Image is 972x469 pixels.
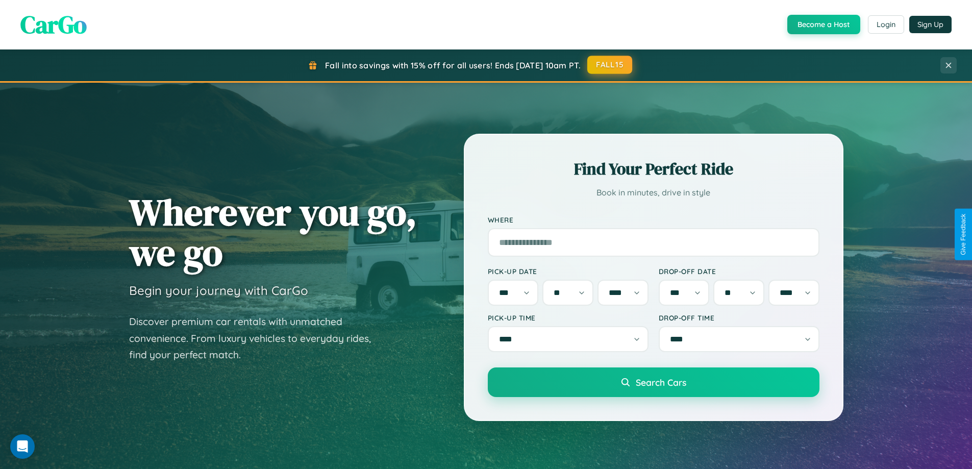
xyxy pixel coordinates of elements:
button: FALL15 [587,56,632,74]
span: Search Cars [636,377,686,388]
button: Search Cars [488,367,819,397]
label: Drop-off Time [659,313,819,322]
span: CarGo [20,8,87,41]
label: Pick-up Time [488,313,649,322]
div: Open Intercom Messenger [10,434,35,459]
label: Where [488,215,819,224]
button: Become a Host [787,15,860,34]
h3: Begin your journey with CarGo [129,283,308,298]
label: Drop-off Date [659,267,819,276]
label: Pick-up Date [488,267,649,276]
button: Login [868,15,904,34]
button: Sign Up [909,16,952,33]
h2: Find Your Perfect Ride [488,158,819,180]
p: Book in minutes, drive in style [488,185,819,200]
div: Give Feedback [960,214,967,255]
h1: Wherever you go, we go [129,192,417,273]
p: Discover premium car rentals with unmatched convenience. From luxury vehicles to everyday rides, ... [129,313,384,363]
span: Fall into savings with 15% off for all users! Ends [DATE] 10am PT. [325,60,581,70]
